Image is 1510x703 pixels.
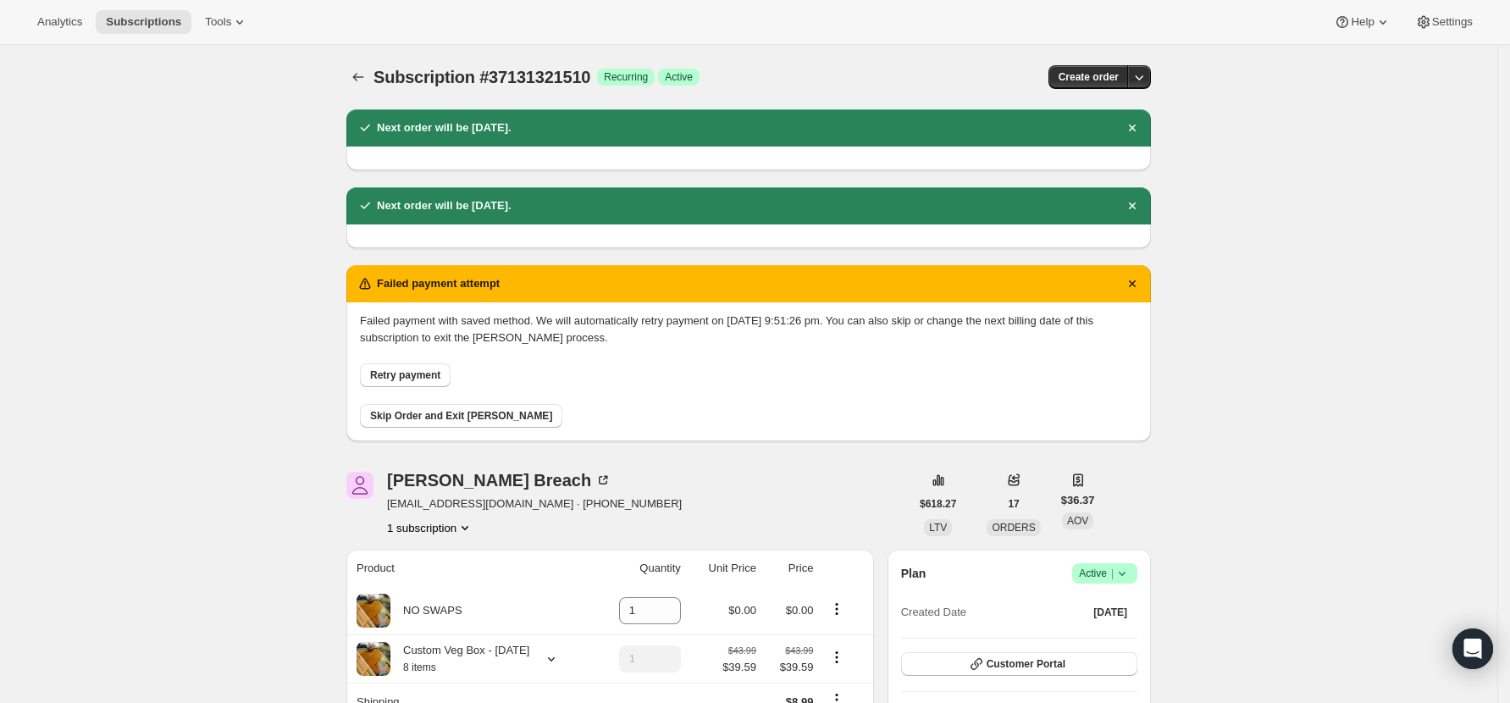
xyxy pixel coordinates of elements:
span: $39.59 [766,659,814,676]
div: [PERSON_NAME] Breach [387,472,611,489]
span: 17 [1008,497,1019,511]
p: Failed payment with saved method. We will automatically retry payment on [DATE] 9:51:26 pm. You c... [360,313,1137,346]
button: Dismiss notification [1120,116,1144,140]
small: $43.99 [785,645,813,656]
small: $43.99 [728,645,756,656]
span: $618.27 [920,497,956,511]
button: Retry payment [360,363,451,387]
button: Subscriptions [96,10,191,34]
span: [DATE] [1093,606,1127,619]
button: Customer Portal [901,652,1137,676]
span: Active [665,70,693,84]
h2: Failed payment attempt [377,275,500,292]
button: Analytics [27,10,92,34]
h2: Next order will be [DATE]. [377,119,512,136]
span: $36.37 [1061,492,1095,509]
h2: Plan [901,565,926,582]
button: Help [1324,10,1401,34]
h2: Next order will be [DATE]. [377,197,512,214]
span: Customer Portal [987,657,1065,671]
span: $0.00 [728,604,756,617]
span: | [1111,567,1114,580]
span: Analytics [37,15,82,29]
button: Dismiss notification [1120,272,1144,296]
th: Quantity [592,550,686,587]
span: [EMAIL_ADDRESS][DOMAIN_NAME] · [PHONE_NUMBER] [387,495,682,512]
button: Skip Order and Exit [PERSON_NAME] [360,404,562,428]
th: Product [346,550,592,587]
button: Product actions [823,600,850,618]
button: Product actions [823,648,850,667]
button: $618.27 [910,492,966,516]
div: NO SWAPS [390,602,462,619]
div: Open Intercom Messenger [1452,628,1493,669]
small: 8 items [403,661,436,673]
span: $0.00 [786,604,814,617]
span: Settings [1432,15,1473,29]
button: Create order [1048,65,1129,89]
span: Tools [205,15,231,29]
button: Settings [1405,10,1483,34]
span: Create order [1059,70,1119,84]
img: product img [357,594,390,628]
span: Skip Order and Exit [PERSON_NAME] [370,409,552,423]
span: Anita Breach [346,472,373,499]
span: Created Date [901,604,966,621]
span: LTV [929,522,947,534]
img: product img [357,642,390,676]
span: Help [1351,15,1374,29]
div: Custom Veg Box - [DATE] [390,642,529,676]
button: Subscriptions [346,65,370,89]
span: Subscription #37131321510 [373,68,590,86]
button: Product actions [387,519,473,536]
button: 17 [998,492,1029,516]
span: $39.59 [722,659,756,676]
span: Retry payment [370,368,440,382]
span: AOV [1067,515,1088,527]
span: Recurring [604,70,648,84]
th: Unit Price [686,550,761,587]
span: ORDERS [992,522,1035,534]
span: Subscriptions [106,15,181,29]
th: Price [761,550,819,587]
button: Dismiss notification [1120,194,1144,218]
button: [DATE] [1083,601,1137,624]
button: Tools [195,10,258,34]
span: Active [1079,565,1131,582]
